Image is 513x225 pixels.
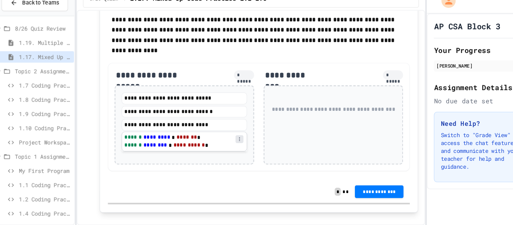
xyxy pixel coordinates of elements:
[20,74,73,82] span: Topic 2 Assignments
[23,88,73,96] span: 1.7 Coding Practice
[23,169,73,177] span: My First Program
[7,5,70,21] button: Back to Teams
[23,196,73,204] span: 1.2 Coding Practice
[23,115,73,123] span: 1.9 Coding Practice
[417,3,440,20] div: My Account
[23,47,73,55] span: 1.19. Multiple Choice Exercises for Unit 1a (1.1-1.6)
[418,89,506,99] h2: Assignment Details
[23,210,73,217] span: 1.4 Coding Practice
[424,136,500,173] p: Switch to "Grade View" to access the chat feature and communicate with your teacher for help and ...
[23,61,73,69] span: 1.17. Mixed Up Code Practice 1.1-1.6
[418,30,481,41] h1: AP CSA Block 3
[91,7,120,13] span: 8/26 Quiz Review
[26,9,61,17] span: Back to Teams
[418,102,506,111] div: No due date set
[420,70,504,77] div: [PERSON_NAME]
[129,6,259,15] span: 1.17. Mixed Up Code Practice 1.1-1.6
[23,183,73,190] span: 1.1 Coding Practice
[418,53,506,64] h2: Your Progress
[23,128,73,136] span: 1.10 Coding Practice
[123,7,126,13] span: /
[20,156,73,163] span: Topic 1 Assignments
[20,34,73,42] span: 8/26 Quiz Review
[23,142,73,150] span: Project Workspace
[424,124,500,133] h3: Need Help?
[23,101,73,109] span: 1.8 Coding Practice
